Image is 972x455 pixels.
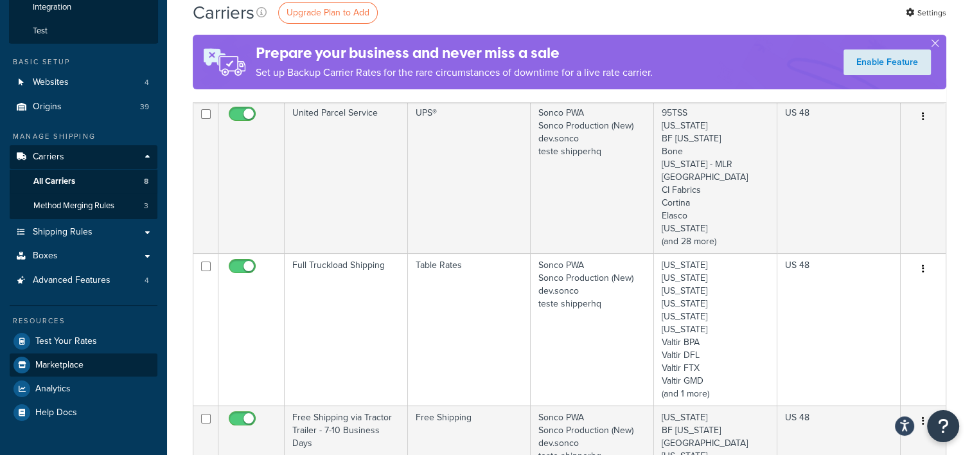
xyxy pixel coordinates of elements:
[10,316,157,326] div: Resources
[145,275,149,286] span: 4
[33,227,93,238] span: Shipping Rules
[285,253,408,406] td: Full Truckload Shipping
[35,384,71,395] span: Analytics
[35,407,77,418] span: Help Docs
[10,269,157,292] a: Advanced Features 4
[144,176,148,187] span: 8
[10,71,157,94] li: Websites
[777,101,901,253] td: US 48
[256,42,653,64] h4: Prepare your business and never miss a sale
[10,353,157,377] a: Marketplace
[654,101,777,253] td: 95TSS [US_STATE] BF [US_STATE] Bone [US_STATE] - MLR [GEOGRAPHIC_DATA] CI Fabrics Cortina Elasco ...
[144,201,148,211] span: 3
[408,253,531,406] td: Table Rates
[10,220,157,244] a: Shipping Rules
[35,360,84,371] span: Marketplace
[10,269,157,292] li: Advanced Features
[145,77,149,88] span: 4
[408,101,531,253] td: UPS®
[777,253,901,406] td: US 48
[654,253,777,406] td: [US_STATE] [US_STATE] [US_STATE] [US_STATE] [US_STATE] [US_STATE] Valtir BPA Valtir DFL Valtir FT...
[906,4,946,22] a: Settings
[10,194,157,218] a: Method Merging Rules 3
[10,377,157,400] a: Analytics
[927,410,959,442] button: Open Resource Center
[531,253,654,406] td: Sonco PWA Sonco Production (New) dev.sonco teste shipperhq
[33,275,110,286] span: Advanced Features
[10,145,157,219] li: Carriers
[844,49,931,75] a: Enable Feature
[10,71,157,94] a: Websites 4
[285,101,408,253] td: United Parcel Service
[35,336,97,347] span: Test Your Rates
[10,330,157,353] a: Test Your Rates
[10,401,157,424] a: Help Docs
[10,95,157,119] a: Origins 39
[33,176,75,187] span: All Carriers
[193,35,256,89] img: ad-rules-rateshop-fe6ec290ccb7230408bd80ed9643f0289d75e0ffd9eb532fc0e269fcd187b520.png
[10,244,157,268] a: Boxes
[10,95,157,119] li: Origins
[33,251,58,262] span: Boxes
[33,2,71,13] span: Integration
[10,170,157,193] a: All Carriers 8
[33,77,69,88] span: Websites
[10,170,157,193] li: All Carriers
[278,2,378,24] a: Upgrade Plan to Add
[140,102,149,112] span: 39
[9,19,158,43] li: Test
[33,102,62,112] span: Origins
[531,101,654,253] td: Sonco PWA Sonco Production (New) dev.sonco teste shipperhq
[10,145,157,169] a: Carriers
[10,131,157,142] div: Manage Shipping
[33,201,114,211] span: Method Merging Rules
[33,26,48,37] span: Test
[287,6,369,19] span: Upgrade Plan to Add
[10,57,157,67] div: Basic Setup
[33,152,64,163] span: Carriers
[256,64,653,82] p: Set up Backup Carrier Rates for the rare circumstances of downtime for a live rate carrier.
[10,194,157,218] li: Method Merging Rules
